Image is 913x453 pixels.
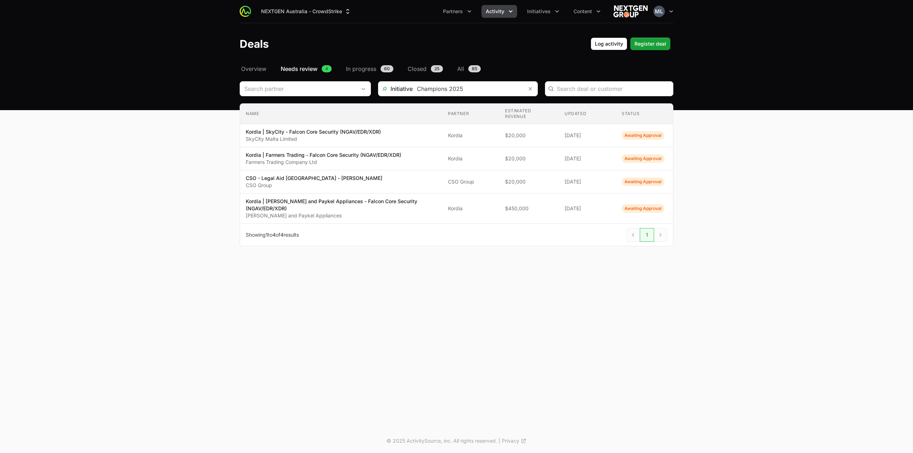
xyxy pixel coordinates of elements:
[499,437,500,444] span: |
[246,159,401,166] p: Farmers Trading Company Ltd
[565,132,610,139] span: [DATE]
[448,205,494,212] span: Kordia
[246,175,382,182] p: CSO - Legal Aid [GEOGRAPHIC_DATA] - [PERSON_NAME]
[569,5,605,18] div: Content menu
[634,40,666,48] span: Register deal
[408,65,427,73] span: Closed
[523,5,563,18] div: Initiatives menu
[486,8,504,15] span: Activity
[595,40,623,48] span: Log activity
[246,212,437,219] p: [PERSON_NAME] and Paykel Appliances
[240,104,442,124] th: Name
[468,65,481,72] span: 85
[565,155,610,162] span: [DATE]
[442,104,499,124] th: Partner
[640,228,654,242] span: 1
[569,5,605,18] button: Content
[257,5,356,18] button: NEXTGEN Australia - CrowdStrike
[456,65,482,73] a: All85
[591,37,627,50] button: Log activity
[279,65,333,73] a: Needs review4
[448,178,494,185] span: CSO Group
[565,178,610,185] span: [DATE]
[356,82,371,96] div: Open
[322,65,332,72] span: 4
[240,82,356,96] input: Search partner
[457,65,464,73] span: All
[272,232,276,238] span: 4
[241,65,266,73] span: Overview
[591,37,670,50] div: Primary actions
[443,8,463,15] span: Partners
[439,5,476,18] div: Partners menu
[505,205,553,212] span: $450,000
[266,232,268,238] span: 1
[240,37,269,50] h1: Deals
[281,65,317,73] span: Needs review
[557,84,669,93] input: Search deal or customer
[439,5,476,18] button: Partners
[523,82,537,96] button: Remove
[573,8,592,15] span: Content
[246,182,382,189] p: CSO Group
[565,205,610,212] span: [DATE]
[381,65,393,72] span: 60
[502,437,526,444] a: Privacy
[387,437,497,444] p: © 2025 ActivitySource, inc. All rights reserved.
[527,8,551,15] span: Initiatives
[630,37,670,50] button: Register deal
[505,132,553,139] span: $20,000
[499,104,559,124] th: Estimated revenue
[406,65,444,73] a: Closed25
[346,65,376,73] span: In progress
[505,178,553,185] span: $20,000
[653,6,665,17] img: Mustafa Larki
[240,65,268,73] a: Overview
[378,84,413,93] span: Initiative
[413,82,523,96] input: Search initiatives
[240,6,251,17] img: ActivitySource
[345,65,395,73] a: In progress60
[559,104,616,124] th: Updated
[246,198,437,212] p: Kordia | [PERSON_NAME] and Paykel Appliances - Falcon Core Security (NGAV/EDR/XDR)
[616,104,673,124] th: Status
[481,5,517,18] div: Activity menu
[448,132,494,139] span: Kordia
[240,65,673,73] nav: Deals navigation
[523,5,563,18] button: Initiatives
[246,151,401,159] p: Kordia | Farmers Trading - Falcon Core Security (NGAV/EDR/XDR)
[481,5,517,18] button: Activity
[613,4,648,19] img: NEXTGEN Australia
[251,5,605,18] div: Main navigation
[246,135,381,143] p: SkyCity Malta Limited
[246,231,299,238] p: Showing to of results
[431,65,443,72] span: 25
[505,155,553,162] span: $20,000
[280,232,284,238] span: 4
[448,155,494,162] span: Kordia
[257,5,356,18] div: Supplier switch menu
[246,128,381,135] p: Kordia | SkyCity - Falcon Core Security (NGAV/EDR/XDR)
[240,81,673,246] section: Deals Filters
